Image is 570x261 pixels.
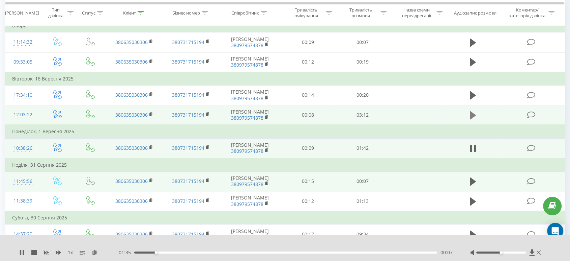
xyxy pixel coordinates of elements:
a: 380979574878 [231,234,263,240]
a: 380731715194 [172,231,204,237]
div: 10:38:26 [12,142,33,155]
td: [PERSON_NAME] [219,52,280,72]
a: 380635030306 [115,92,148,98]
div: Тип дзвінка [46,7,66,19]
div: [PERSON_NAME] [5,10,39,16]
div: 11:38:39 [12,194,33,208]
td: 00:14 [281,85,335,105]
td: 00:20 [335,85,390,105]
div: Open Intercom Messenger [547,223,563,239]
td: 09:34 [335,224,390,244]
td: [PERSON_NAME] [219,191,280,211]
span: - 01:35 [117,249,134,256]
div: 09:33:05 [12,55,33,69]
td: 03:12 [335,105,390,125]
td: 01:13 [335,191,390,211]
td: Вчора [5,19,565,32]
a: 380979574878 [231,115,263,121]
td: 00:09 [281,138,335,158]
a: 380731715194 [172,92,204,98]
div: 12:03:22 [12,108,33,121]
td: 00:09 [281,32,335,52]
span: 1 x [68,249,73,256]
a: 380979574878 [231,148,263,154]
td: Субота, 30 Серпня 2025 [5,211,565,224]
div: Тривалість розмови [343,7,379,19]
a: 380979574878 [231,95,263,101]
td: 00:15 [281,171,335,191]
div: Accessibility label [155,251,158,254]
a: 380979574878 [231,62,263,68]
a: 380635030306 [115,58,148,65]
a: 380635030306 [115,112,148,118]
a: 380979574878 [231,201,263,207]
td: Неділя, 31 Серпня 2025 [5,158,565,172]
div: Співробітник [231,10,259,16]
a: 380731715194 [172,145,204,151]
a: 380731715194 [172,198,204,204]
div: Назва схеми переадресації [399,7,435,19]
a: 380731715194 [172,178,204,184]
td: 00:07 [335,171,390,191]
a: 380979574878 [231,181,263,187]
td: 00:19 [335,52,390,72]
div: Коментар/категорія дзвінка [507,7,547,19]
div: Аудіозапис розмови [454,10,496,16]
td: [PERSON_NAME] [219,138,280,158]
div: Бізнес номер [172,10,200,16]
a: 380635030306 [115,145,148,151]
td: [PERSON_NAME] [219,171,280,191]
td: [PERSON_NAME] [219,105,280,125]
a: 380731715194 [172,112,204,118]
div: Клієнт [123,10,136,16]
div: Accessibility label [500,251,502,254]
td: 00:12 [281,191,335,211]
a: 380635030306 [115,198,148,204]
a: 380979574878 [231,42,263,48]
div: 17:34:10 [12,89,33,102]
div: 11:45:56 [12,175,33,188]
a: 380635030306 [115,39,148,45]
span: 00:07 [440,249,453,256]
a: 380731715194 [172,39,204,45]
td: Вівторок, 16 Вересня 2025 [5,72,565,86]
td: 01:42 [335,138,390,158]
td: [PERSON_NAME] [219,85,280,105]
td: [PERSON_NAME] [219,224,280,244]
td: 00:07 [335,32,390,52]
div: 14:37:20 [12,228,33,241]
div: Статус [82,10,95,16]
td: 00:08 [281,105,335,125]
td: Понеділок, 1 Вересня 2025 [5,125,565,138]
td: [PERSON_NAME] [219,32,280,52]
div: Тривалість очікування [288,7,324,19]
div: 11:14:32 [12,35,33,49]
td: 00:17 [281,224,335,244]
a: 380635030306 [115,178,148,184]
td: 00:12 [281,52,335,72]
a: 380635030306 [115,231,148,237]
a: 380731715194 [172,58,204,65]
